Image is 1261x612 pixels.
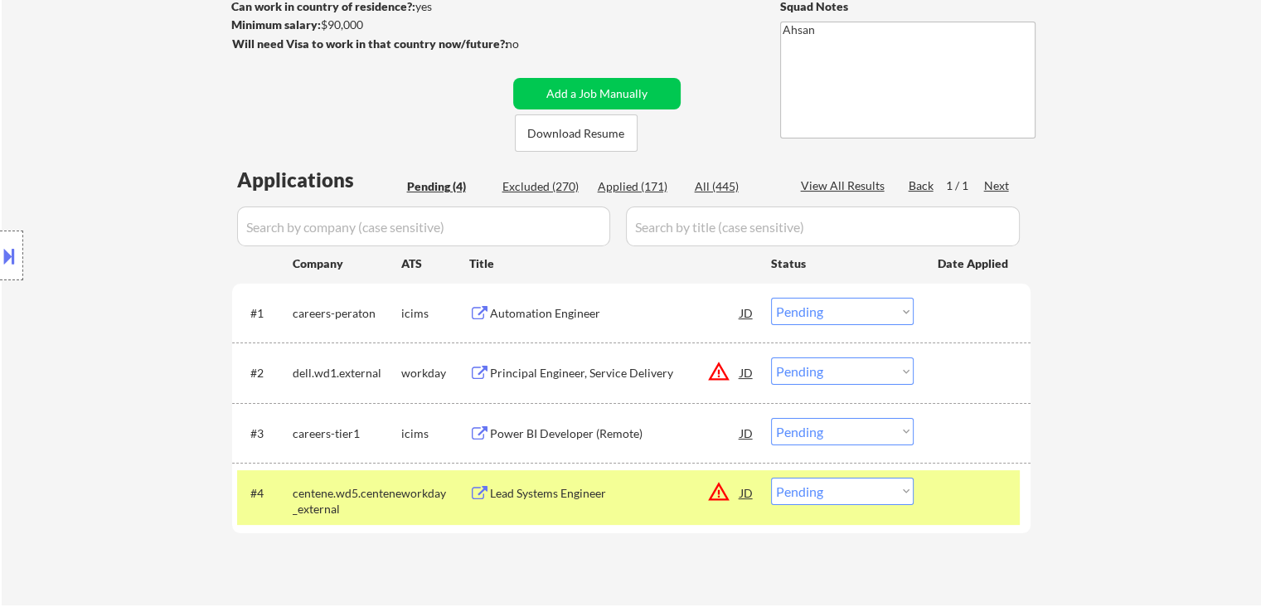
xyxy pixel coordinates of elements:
div: Back [909,177,935,194]
div: JD [739,357,755,387]
input: Search by title (case sensitive) [626,206,1020,246]
div: All (445) [695,178,778,195]
div: careers-peraton [293,305,401,322]
div: Automation Engineer [490,305,740,322]
strong: Minimum salary: [231,17,321,32]
div: Lead Systems Engineer [490,485,740,502]
div: icims [401,425,469,442]
div: Applied (171) [598,178,681,195]
strong: Will need Visa to work in that country now/future?: [232,36,508,51]
div: icims [401,305,469,322]
div: workday [401,365,469,381]
div: Next [984,177,1011,194]
div: dell.wd1.external [293,365,401,381]
div: Title [469,255,755,272]
div: $90,000 [231,17,507,33]
div: Date Applied [938,255,1011,272]
div: workday [401,485,469,502]
div: Applications [237,170,401,190]
div: View All Results [801,177,890,194]
button: warning_amber [707,360,730,383]
button: warning_amber [707,480,730,503]
div: Principal Engineer, Service Delivery [490,365,740,381]
div: Pending (4) [407,178,490,195]
div: #4 [250,485,279,502]
button: Add a Job Manually [513,78,681,109]
div: centene.wd5.centene_external [293,485,401,517]
div: JD [739,478,755,508]
div: ATS [401,255,469,272]
div: #3 [250,425,279,442]
div: no [506,36,553,52]
div: careers-tier1 [293,425,401,442]
div: Company [293,255,401,272]
input: Search by company (case sensitive) [237,206,610,246]
div: 1 / 1 [946,177,984,194]
button: Download Resume [515,114,638,152]
div: JD [739,298,755,328]
div: JD [739,418,755,448]
div: Power BI Developer (Remote) [490,425,740,442]
div: Status [771,248,914,278]
div: Excluded (270) [502,178,585,195]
